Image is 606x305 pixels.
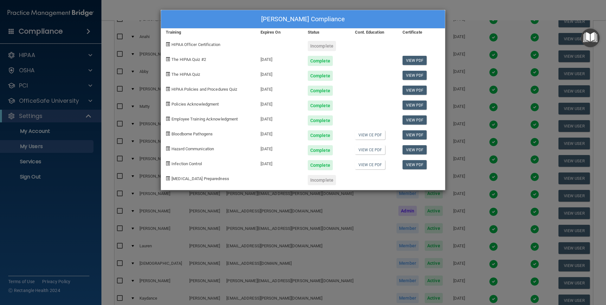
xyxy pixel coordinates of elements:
div: [DATE] [256,140,303,155]
a: View PDF [403,145,427,154]
a: View CE PDF [355,145,385,154]
span: Hazard Communication [171,146,214,151]
div: Expires On [256,29,303,36]
button: Open Resource Center [581,29,600,47]
div: Complete [308,160,333,170]
div: Cont. Education [350,29,397,36]
span: Bloodborne Pathogens [171,132,213,136]
div: [DATE] [256,111,303,126]
div: Incomplete [308,175,336,185]
a: View CE PDF [355,130,385,140]
div: Complete [308,101,333,111]
a: View PDF [403,115,427,125]
a: View PDF [403,71,427,80]
div: Status [303,29,350,36]
div: [DATE] [256,81,303,96]
span: The HIPAA Quiz [171,72,200,77]
div: [DATE] [256,66,303,81]
span: Employee Training Acknowledgment [171,117,238,121]
div: Complete [308,130,333,140]
a: View CE PDF [355,160,385,169]
div: Complete [308,115,333,126]
a: View PDF [403,101,427,110]
a: View PDF [403,130,427,140]
span: Infection Control [171,161,202,166]
div: [DATE] [256,96,303,111]
span: HIPAA Policies and Procedures Quiz [171,87,237,92]
div: Complete [308,71,333,81]
div: [DATE] [256,126,303,140]
span: Policies Acknowledgment [171,102,219,107]
div: Certificate [398,29,445,36]
div: Training [161,29,256,36]
div: [DATE] [256,51,303,66]
a: View PDF [403,56,427,65]
div: [PERSON_NAME] Compliance [161,10,445,29]
span: The HIPAA Quiz #2 [171,57,206,62]
a: View PDF [403,86,427,95]
span: [MEDICAL_DATA] Preparedness [171,176,229,181]
div: [DATE] [256,155,303,170]
div: Complete [308,56,333,66]
span: HIPAA Officer Certification [171,42,220,47]
div: Incomplete [308,41,336,51]
div: Complete [308,145,333,155]
div: Complete [308,86,333,96]
a: View PDF [403,160,427,169]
